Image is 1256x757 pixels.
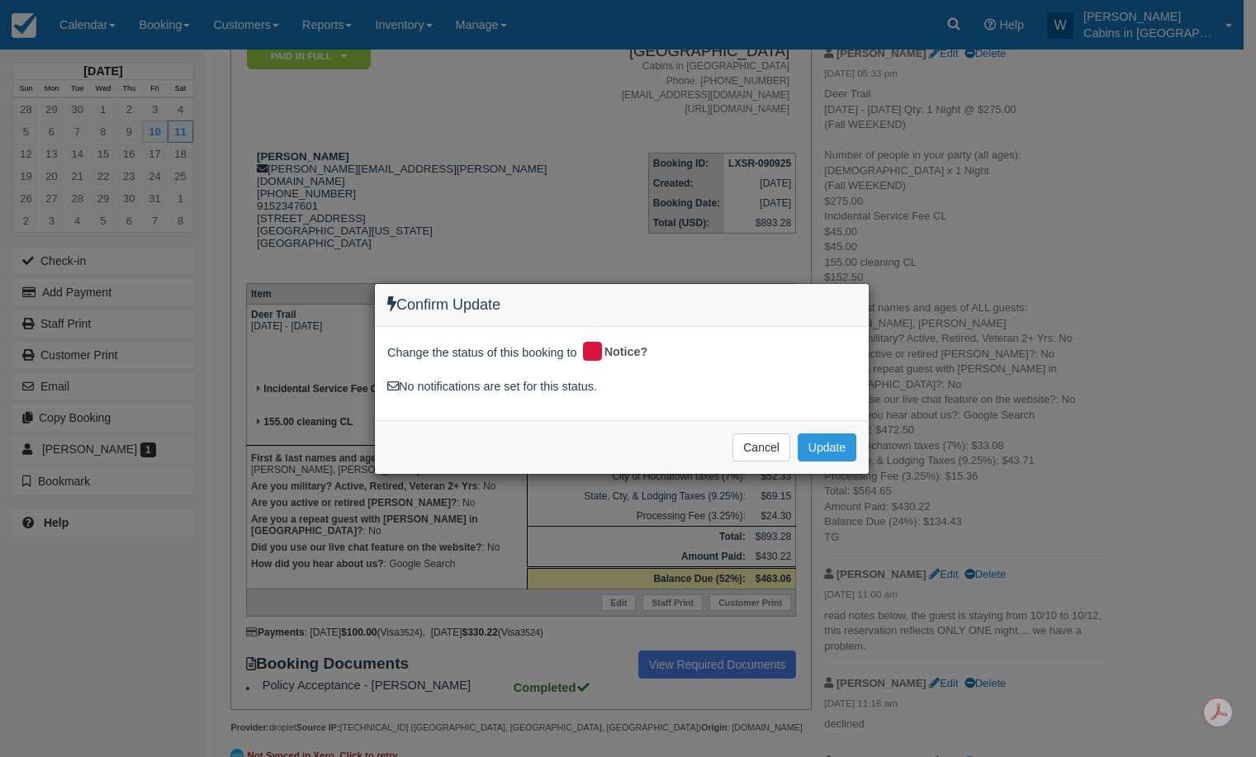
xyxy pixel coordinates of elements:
[798,433,856,461] button: Update
[387,378,856,395] div: No notifications are set for this status.
[581,339,660,366] div: Notice?
[387,296,856,314] h4: Confirm Update
[732,433,790,461] button: Cancel
[387,344,577,366] span: Change the status of this booking to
